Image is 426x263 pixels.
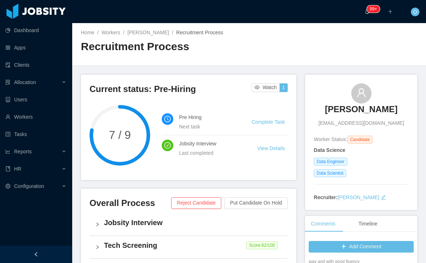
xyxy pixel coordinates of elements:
[5,80,10,85] i: icon: solution
[5,149,10,154] i: icon: line-chart
[164,116,171,122] i: icon: clock-circle
[104,218,282,228] h4: Jobsity Interview
[14,149,32,154] span: Reports
[5,127,66,141] a: icon: profileTasks
[413,8,417,16] span: O
[97,30,99,35] span: /
[179,149,240,157] div: Last completed
[104,240,282,250] h4: Tech Screening
[381,195,386,200] i: icon: edit
[365,9,370,14] i: icon: bell
[90,197,171,209] h3: Overall Process
[5,166,10,171] i: icon: book
[325,104,397,115] h3: [PERSON_NAME]
[338,194,379,200] a: [PERSON_NAME]
[5,184,10,189] i: icon: setting
[179,123,234,131] div: Next task
[353,216,383,232] div: Timeline
[347,136,373,144] span: Candidate
[356,88,366,98] i: icon: user
[90,213,288,236] div: icon: rightJobsity Interview
[95,222,100,227] i: icon: right
[314,147,345,153] strong: Data Science
[14,79,36,85] span: Allocation
[164,142,171,149] i: icon: check-circle
[246,241,278,249] span: Score: 62 /100
[90,83,252,95] h3: Current status: Pre-Hiring
[95,245,100,249] i: icon: right
[367,5,380,13] sup: 1649
[5,23,66,38] a: icon: pie-chartDashboard
[314,158,347,166] span: Data Engineer
[5,110,66,124] a: icon: userWorkers
[179,113,234,121] h4: Pre Hiring
[14,166,21,172] span: HR
[257,145,285,151] a: View Details
[318,119,404,127] span: [EMAIL_ADDRESS][DOMAIN_NAME]
[90,130,150,141] span: 7 / 9
[252,83,279,92] button: icon: eyeWatch
[179,140,240,148] h4: Jobsity Interview
[388,9,393,14] i: icon: plus
[314,169,346,177] span: Data Scientist
[127,30,169,35] a: [PERSON_NAME]
[5,40,66,55] a: icon: appstoreApps
[176,30,223,35] span: Recruitment Process
[314,136,347,142] span: Worker Status:
[101,30,120,35] a: Workers
[252,119,285,125] a: Complete Task
[172,30,173,35] span: /
[81,39,249,54] h2: Recruitment Process
[14,183,44,189] span: Configuration
[5,92,66,107] a: icon: robotUsers
[309,241,414,253] button: icon: plusAdd Comment
[325,104,397,119] a: [PERSON_NAME]
[5,58,66,72] a: icon: auditClients
[224,197,288,209] button: Put Candidate On Hold
[123,30,125,35] span: /
[314,194,338,200] strong: Recruiter:
[305,216,341,232] div: Comments
[81,30,94,35] a: Home
[279,83,288,92] button: 1
[90,236,288,258] div: icon: rightTech Screening
[171,197,221,209] button: Reject Candidate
